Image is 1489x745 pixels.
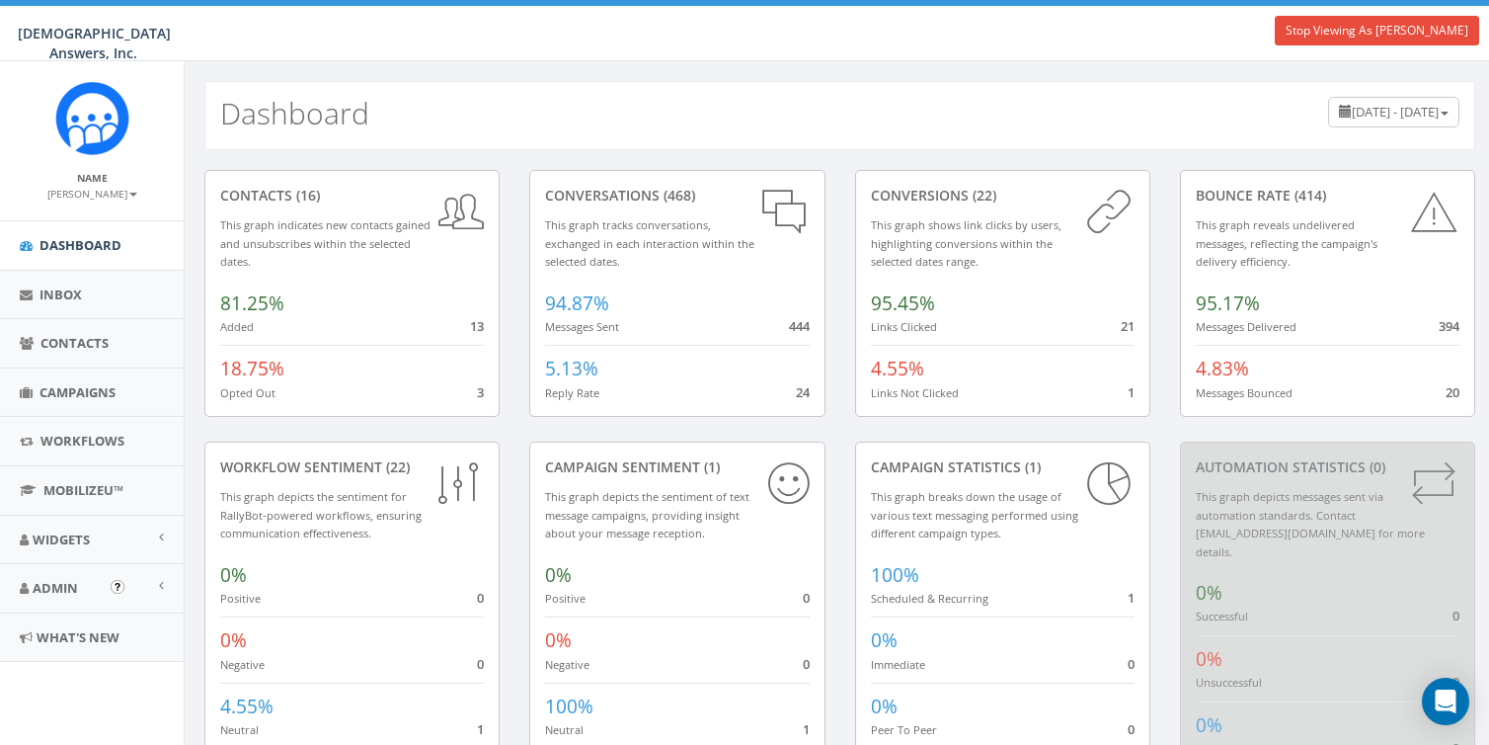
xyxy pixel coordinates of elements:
[660,186,695,205] span: (468)
[871,489,1078,540] small: This graph breaks down the usage of various text messaging performed using different campaign types.
[871,217,1061,269] small: This graph shows link clicks by users, highlighting conversions within the selected dates range.
[1128,383,1135,401] span: 1
[545,186,809,206] div: conversations
[1121,317,1135,335] span: 21
[39,383,116,401] span: Campaigns
[1196,290,1260,316] span: 95.17%
[220,356,284,381] span: 18.75%
[1196,385,1293,400] small: Messages Bounced
[470,317,484,335] span: 13
[1452,607,1459,624] span: 0
[111,580,124,594] button: Open In-App Guide
[1275,16,1479,45] a: Stop Viewing As [PERSON_NAME]
[803,655,810,673] span: 0
[1291,186,1326,205] span: (414)
[1196,675,1262,690] small: Unsuccessful
[220,591,261,606] small: Positive
[871,722,937,737] small: Peer To Peer
[545,562,572,588] span: 0%
[871,591,988,606] small: Scheduled & Recurring
[803,720,810,738] span: 1
[220,722,259,737] small: Neutral
[545,722,584,737] small: Neutral
[40,334,109,352] span: Contacts
[1196,217,1377,269] small: This graph reveals undelivered messages, reflecting the campaign's delivery efficiency.
[1452,673,1459,691] span: 0
[39,236,121,254] span: Dashboard
[545,489,749,540] small: This graph depicts the sentiment of text message campaigns, providing insight about your message ...
[477,383,484,401] span: 3
[1128,589,1135,607] span: 1
[220,694,274,719] span: 4.55%
[1439,317,1459,335] span: 394
[1128,720,1135,738] span: 0
[39,286,82,303] span: Inbox
[545,627,572,653] span: 0%
[77,171,108,185] small: Name
[1196,712,1222,738] span: 0%
[1196,457,1459,477] div: Automation Statistics
[871,186,1135,206] div: conversions
[1196,489,1425,559] small: This graph depicts messages sent via automation standards. Contact [EMAIL_ADDRESS][DOMAIN_NAME] f...
[789,317,810,335] span: 444
[477,589,484,607] span: 0
[871,290,935,316] span: 95.45%
[55,81,129,155] img: Rally_Corp_Icon_1.png
[871,385,959,400] small: Links Not Clicked
[871,627,898,653] span: 0%
[871,356,924,381] span: 4.55%
[43,481,123,499] span: MobilizeU™
[1128,655,1135,673] span: 0
[1422,678,1469,725] div: Open Intercom Messenger
[1021,457,1041,476] span: (1)
[220,217,431,269] small: This graph indicates new contacts gained and unsubscribes within the selected dates.
[477,655,484,673] span: 0
[47,187,137,201] small: [PERSON_NAME]
[871,319,937,334] small: Links Clicked
[18,24,171,62] span: [DEMOGRAPHIC_DATA] Answers, Inc.
[220,562,247,588] span: 0%
[292,186,320,205] span: (16)
[47,184,137,202] a: [PERSON_NAME]
[33,531,90,548] span: Widgets
[545,290,609,316] span: 94.87%
[220,186,484,206] div: contacts
[545,591,586,606] small: Positive
[1366,457,1385,476] span: (0)
[382,457,410,476] span: (22)
[545,457,809,477] div: Campaign Sentiment
[477,720,484,738] span: 1
[1446,383,1459,401] span: 20
[1196,646,1222,672] span: 0%
[220,97,369,129] h2: Dashboard
[220,457,484,477] div: Workflow Sentiment
[220,385,275,400] small: Opted Out
[33,579,78,597] span: Admin
[545,217,754,269] small: This graph tracks conversations, exchanged in each interaction within the selected dates.
[40,432,124,450] span: Workflows
[969,186,996,205] span: (22)
[220,319,254,334] small: Added
[871,657,925,672] small: Immediate
[871,694,898,719] span: 0%
[871,562,919,588] span: 100%
[545,657,589,672] small: Negative
[220,627,247,653] span: 0%
[1196,609,1248,623] small: Successful
[803,589,810,607] span: 0
[1196,319,1296,334] small: Messages Delivered
[1196,356,1249,381] span: 4.83%
[37,628,119,646] span: What's New
[1196,580,1222,606] span: 0%
[545,356,598,381] span: 5.13%
[220,290,284,316] span: 81.25%
[545,385,599,400] small: Reply Rate
[220,489,422,540] small: This graph depicts the sentiment for RallyBot-powered workflows, ensuring communication effective...
[1196,186,1459,206] div: Bounce Rate
[796,383,810,401] span: 24
[220,657,265,672] small: Negative
[545,694,593,719] span: 100%
[871,457,1135,477] div: Campaign Statistics
[545,319,619,334] small: Messages Sent
[700,457,720,476] span: (1)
